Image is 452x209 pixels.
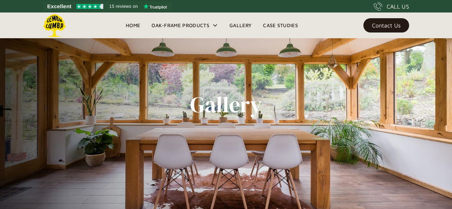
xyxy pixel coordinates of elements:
[152,21,209,30] div: Oak-Frame Products
[43,1,172,11] a: See Lemon Lumba reviews on Trustpilot
[387,2,409,11] div: CALL US
[120,20,146,31] a: Home
[190,92,262,117] h1: Gallery
[76,4,103,9] img: Trustpilot 4.5 stars
[109,2,138,11] span: 15 reviews on
[143,4,167,9] img: Trustpilot logo
[372,23,401,28] div: Contact Us
[47,2,71,11] span: Excellent
[146,13,224,38] div: Oak-Frame Products
[224,20,257,31] a: Gallery
[374,2,409,11] a: CALL US
[363,18,409,33] a: Contact Us
[257,20,304,31] a: Case Studies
